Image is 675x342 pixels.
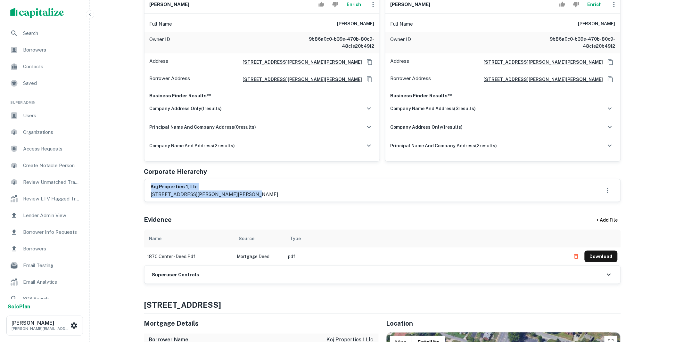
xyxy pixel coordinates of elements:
[12,321,69,326] h6: [PERSON_NAME]
[391,1,431,8] h6: [PERSON_NAME]
[144,230,234,248] th: Name
[391,105,476,112] h6: company name and address ( 3 results)
[571,251,582,262] button: Delete file
[238,76,362,83] a: [STREET_ADDRESS][PERSON_NAME][PERSON_NAME]
[150,124,256,131] h6: principal name and company address ( 0 results)
[5,141,84,157] a: Access Requests
[391,124,463,131] h6: company address only ( 1 results)
[539,36,615,50] h6: 9b86a0c0-b39e-470b-80c9-48c1e20b4912
[5,274,84,290] a: Email Analytics
[150,57,169,67] p: Address
[365,57,375,67] button: Copy Address
[144,248,234,265] td: 1870 center - deed.pdf
[239,235,255,242] div: Source
[606,57,615,67] button: Copy Address
[8,303,30,311] a: SoloPlan
[5,108,84,123] a: Users
[144,230,621,265] div: scrollable content
[5,26,84,41] a: Search
[23,245,80,253] span: Borrowers
[150,20,172,28] p: Full Name
[23,63,80,70] span: Contacts
[149,235,162,242] div: Name
[23,145,80,153] span: Access Requests
[5,291,84,306] a: SOS Search
[150,92,375,100] p: Business Finder Results**
[150,75,190,84] p: Borrower Address
[23,178,80,186] span: Review Unmatched Transactions
[285,230,567,248] th: Type
[285,248,567,265] td: pdf
[23,162,80,169] span: Create Notable Person
[6,316,83,336] button: [PERSON_NAME][PERSON_NAME][EMAIL_ADDRESS][DOMAIN_NAME]
[23,128,80,136] span: Organizations
[23,262,80,269] span: Email Testing
[152,271,200,279] h6: Superuser Controls
[391,142,497,149] h6: principal name and company address ( 2 results)
[23,79,80,87] span: Saved
[643,291,675,322] iframe: Chat Widget
[391,20,413,28] p: Full Name
[5,224,84,240] a: Borrower Info Requests
[578,20,615,28] h6: [PERSON_NAME]
[23,29,80,37] span: Search
[150,105,222,112] h6: company address only ( 1 results)
[391,92,615,100] p: Business Finder Results**
[23,228,80,236] span: Borrower Info Requests
[23,195,80,203] span: Review LTV Flagged Transactions
[5,175,84,190] div: Review Unmatched Transactions
[23,46,80,54] span: Borrowers
[391,36,411,50] p: Owner ID
[5,191,84,207] a: Review LTV Flagged Transactions
[150,1,190,8] h6: [PERSON_NAME]
[12,326,69,331] p: [PERSON_NAME][EMAIL_ADDRESS][DOMAIN_NAME]
[151,191,278,198] p: [STREET_ADDRESS][PERSON_NAME][PERSON_NAME]
[150,36,170,50] p: Owner ID
[585,251,618,262] button: Download
[5,208,84,223] a: Lender Admin View
[365,75,375,84] button: Copy Address
[10,8,64,18] img: capitalize-logo.png
[144,215,172,224] h5: Evidence
[23,212,80,219] span: Lender Admin View
[479,76,603,83] a: [STREET_ADDRESS][PERSON_NAME][PERSON_NAME]
[5,76,84,91] a: Saved
[234,230,285,248] th: Source
[5,258,84,273] a: Email Testing
[5,42,84,58] a: Borrowers
[5,241,84,256] a: Borrowers
[5,125,84,140] a: Organizations
[23,112,80,119] span: Users
[144,167,207,176] h5: Corporate Hierarchy
[150,142,235,149] h6: company name and address ( 2 results)
[5,92,84,108] li: Super Admin
[391,57,409,67] p: Address
[151,183,278,191] h6: koj properties 1, llc
[5,158,84,173] a: Create Notable Person
[23,278,80,286] span: Email Analytics
[234,248,285,265] td: Mortgage Deed
[391,75,431,84] p: Borrower Address
[606,75,615,84] button: Copy Address
[5,59,84,74] a: Contacts
[479,59,603,66] a: [STREET_ADDRESS][PERSON_NAME][PERSON_NAME]
[23,295,80,303] span: SOS Search
[238,59,362,66] a: [STREET_ADDRESS][PERSON_NAME][PERSON_NAME]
